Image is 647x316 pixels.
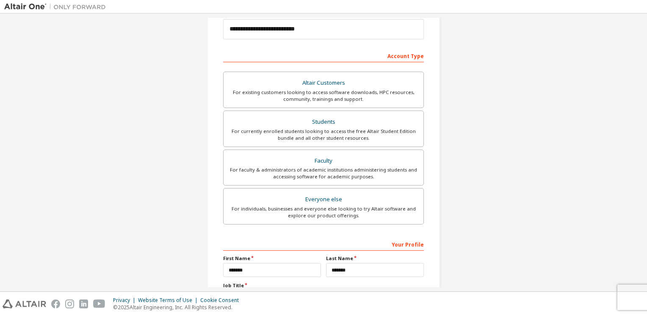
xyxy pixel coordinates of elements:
img: youtube.svg [93,299,105,308]
img: facebook.svg [51,299,60,308]
p: © 2025 Altair Engineering, Inc. All Rights Reserved. [113,304,244,311]
div: Faculty [229,155,418,167]
div: Students [229,116,418,128]
img: Altair One [4,3,110,11]
div: Website Terms of Use [138,297,200,304]
img: altair_logo.svg [3,299,46,308]
img: linkedin.svg [79,299,88,308]
div: Privacy [113,297,138,304]
div: For individuals, businesses and everyone else looking to try Altair software and explore our prod... [229,205,418,219]
div: Everyone else [229,194,418,205]
div: Account Type [223,49,424,62]
div: For currently enrolled students looking to access the free Altair Student Edition bundle and all ... [229,128,418,141]
label: Last Name [326,255,424,262]
div: Altair Customers [229,77,418,89]
label: First Name [223,255,321,262]
div: Your Profile [223,237,424,251]
div: For faculty & administrators of academic institutions administering students and accessing softwa... [229,166,418,180]
label: Job Title [223,282,424,289]
img: instagram.svg [65,299,74,308]
div: Cookie Consent [200,297,244,304]
div: For existing customers looking to access software downloads, HPC resources, community, trainings ... [229,89,418,103]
